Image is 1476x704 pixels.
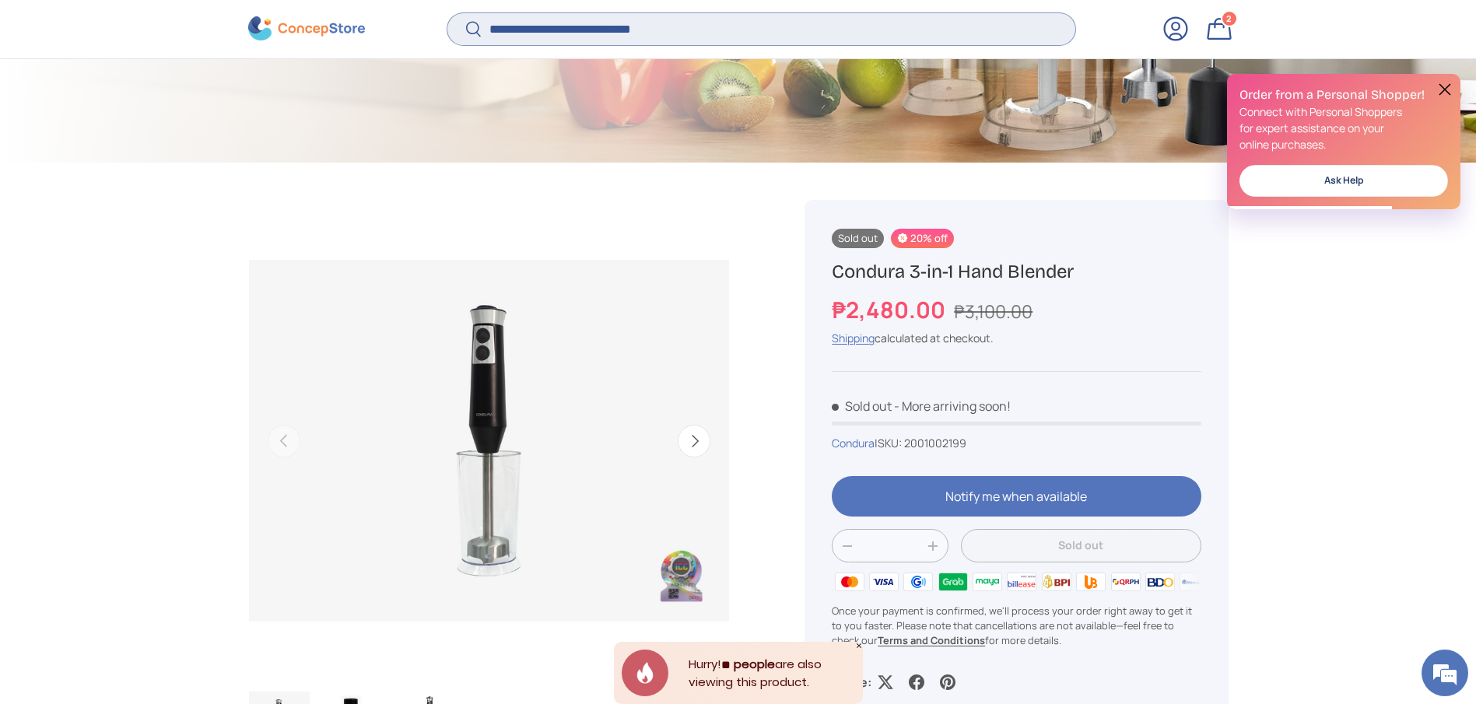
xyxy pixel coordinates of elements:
[1004,570,1039,594] img: billease
[1040,570,1074,594] img: bpi
[832,604,1201,649] p: Once your payment is confirmed, we'll process your order right away to get it to you faster. Plea...
[832,294,949,325] strong: ₱2,480.00
[90,196,215,353] span: We're online!
[255,8,293,45] div: Minimize live chat window
[970,570,1004,594] img: maya
[8,425,296,479] textarea: Type your message and hit 'Enter'
[878,633,985,647] a: Terms and Conditions
[1074,570,1108,594] img: ubp
[904,436,966,450] span: 2001002199
[832,436,875,450] a: Condura
[875,436,966,450] span: |
[855,642,863,650] div: Close
[1239,165,1448,197] a: Ask Help
[1239,86,1448,103] h2: Order from a Personal Shopper!
[81,87,261,107] div: Chat with us now
[901,570,935,594] img: gcash
[1226,13,1232,25] span: 2
[1143,570,1177,594] img: bdo
[832,229,884,248] span: Sold out
[1108,570,1142,594] img: qrph
[832,260,1201,284] h1: Condura 3-in-1 Hand Blender
[878,436,902,450] span: SKU:
[894,398,1011,415] p: - More arriving soon!
[248,17,365,41] img: ConcepStore
[961,529,1201,562] button: Sold out
[891,229,954,248] span: 20% off
[1177,570,1211,594] img: metrobank
[935,570,969,594] img: grabpay
[832,331,875,345] a: Shipping
[832,398,892,415] span: Sold out
[832,330,1201,346] div: calculated at checkout.
[1239,103,1448,152] p: Connect with Personal Shoppers for expert assistance on your online purchases.
[954,299,1032,324] s: ₱3,100.00
[867,570,901,594] img: visa
[832,570,866,594] img: master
